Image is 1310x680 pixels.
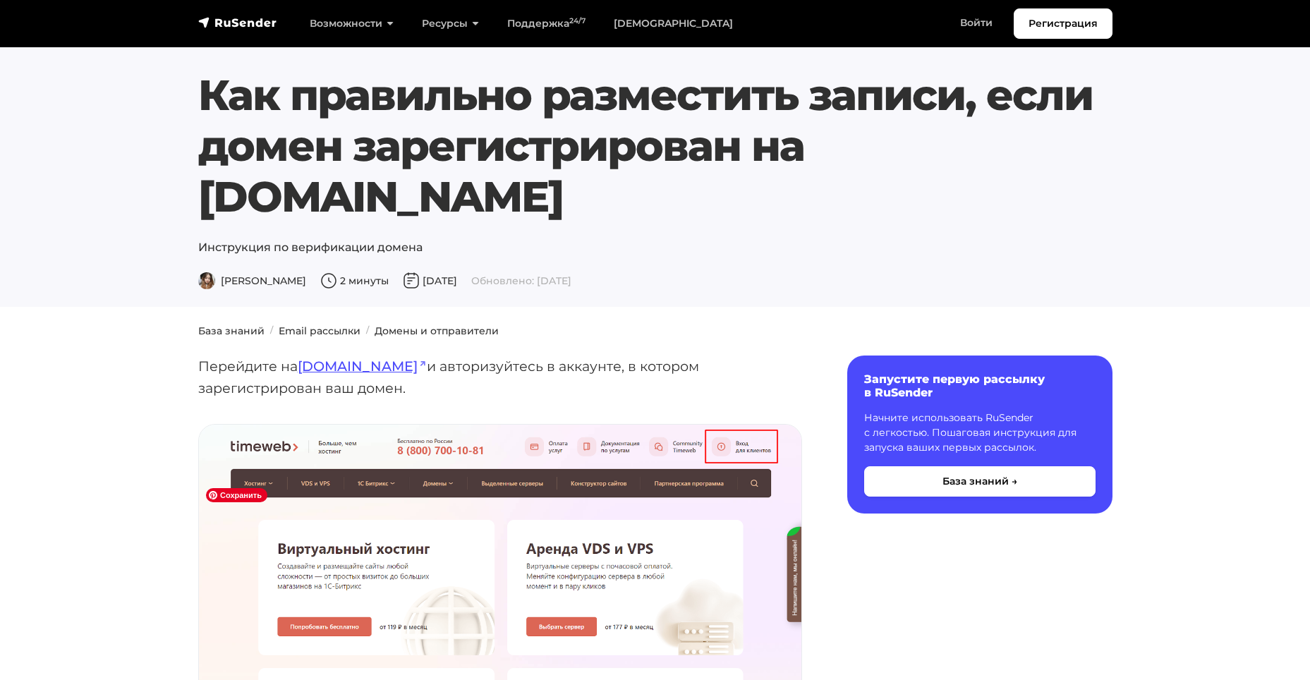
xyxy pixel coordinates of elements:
a: Возможности [296,9,408,38]
p: Перейдите на и авторизуйтесь в аккаунте, в котором зарегистрирован ваш домен. [198,356,802,399]
a: Запустите первую рассылку в RuSender Начните использовать RuSender с легкостью. Пошаговая инструк... [847,356,1112,514]
span: 2 минуты [320,274,389,287]
a: Регистрация [1014,8,1112,39]
h6: Запустите первую рассылку в RuSender [864,372,1096,399]
p: Начните использовать RuSender с легкостью. Пошаговая инструкция для запуска ваших первых рассылок. [864,411,1096,455]
a: [DOMAIN_NAME] [298,358,427,375]
span: [DATE] [403,274,457,287]
button: База знаний → [864,466,1096,497]
a: Ресурсы [408,9,493,38]
sup: 24/7 [569,16,586,25]
a: [DEMOGRAPHIC_DATA] [600,9,747,38]
span: Обновлено: [DATE] [471,274,571,287]
span: Сохранить [206,488,267,502]
nav: breadcrumb [190,324,1121,339]
p: Инструкция по верификации домена [198,239,1112,256]
a: Домены и отправители [375,324,499,337]
a: Email рассылки [279,324,360,337]
a: База знаний [198,324,265,337]
img: RuSender [198,16,277,30]
a: Поддержка24/7 [493,9,600,38]
h1: Как правильно разместить записи, если домен зарегистрирован на [DOMAIN_NAME] [198,70,1112,222]
span: [PERSON_NAME] [198,274,306,287]
img: Время чтения [320,272,337,289]
a: Войти [946,8,1007,37]
img: Дата публикации [403,272,420,289]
